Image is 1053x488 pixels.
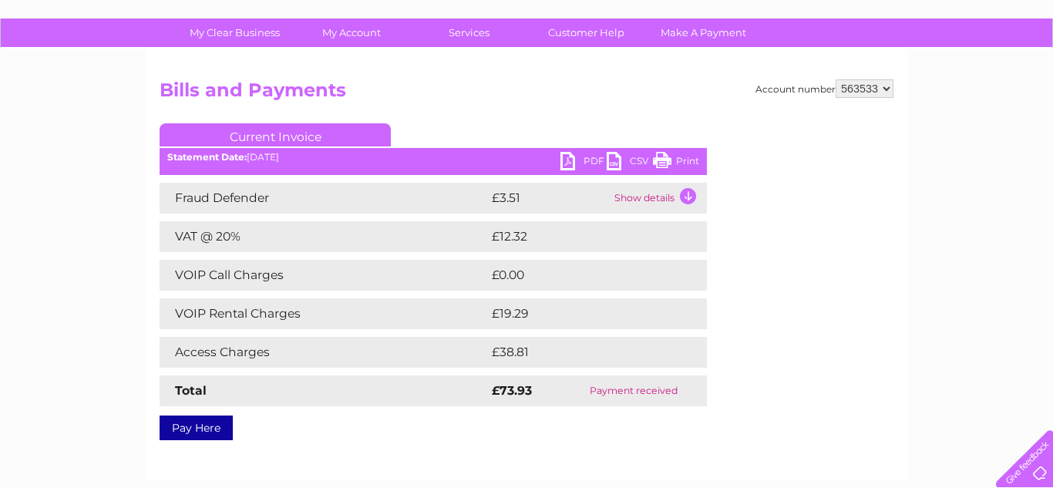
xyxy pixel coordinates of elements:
[405,19,533,47] a: Services
[160,183,488,214] td: Fraud Defender
[820,66,854,77] a: Energy
[488,260,671,291] td: £0.00
[37,40,116,87] img: logo.png
[919,66,941,77] a: Blog
[175,383,207,398] strong: Total
[160,123,391,146] a: Current Invoice
[160,416,233,440] a: Pay Here
[640,19,767,47] a: Make A Payment
[288,19,415,47] a: My Account
[160,298,488,329] td: VOIP Rental Charges
[160,152,707,163] div: [DATE]
[160,337,488,368] td: Access Charges
[863,66,910,77] a: Telecoms
[561,375,707,406] td: Payment received
[488,337,675,368] td: £38.81
[782,66,811,77] a: Water
[950,66,988,77] a: Contact
[488,221,674,252] td: £12.32
[523,19,650,47] a: Customer Help
[160,221,488,252] td: VAT @ 20%
[560,152,607,174] a: PDF
[611,183,707,214] td: Show details
[1002,66,1038,77] a: Log out
[167,151,247,163] b: Statement Date:
[163,8,892,75] div: Clear Business is a trading name of Verastar Limited (registered in [GEOGRAPHIC_DATA] No. 3667643...
[160,260,488,291] td: VOIP Call Charges
[762,8,869,27] a: 0333 014 3131
[607,152,653,174] a: CSV
[160,79,893,109] h2: Bills and Payments
[488,298,675,329] td: £19.29
[492,383,532,398] strong: £73.93
[488,183,611,214] td: £3.51
[171,19,298,47] a: My Clear Business
[755,79,893,98] div: Account number
[653,152,699,174] a: Print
